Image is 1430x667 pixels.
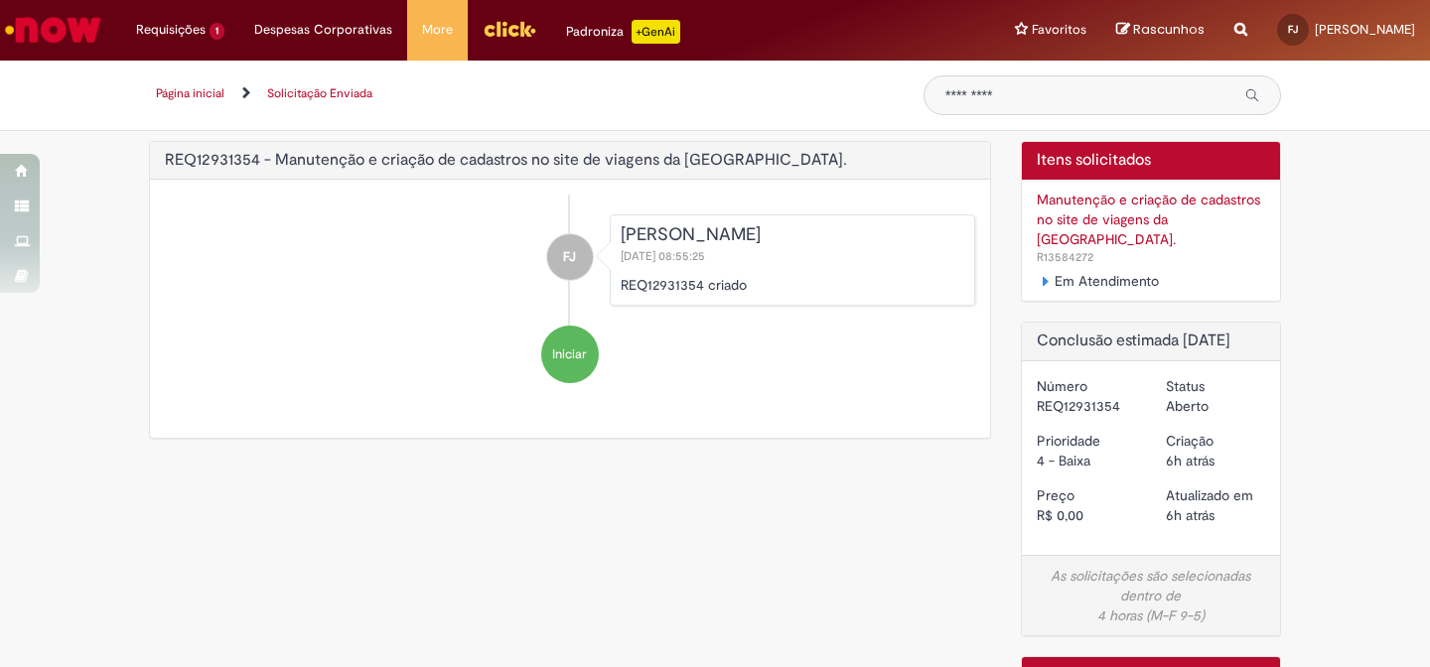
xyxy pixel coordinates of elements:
span: 6h atrás [1166,506,1215,524]
span: More [422,20,453,40]
a: Solicitação Enviada [267,85,372,101]
div: Aberto [1166,396,1265,416]
p: REQ12931354 criado [621,275,964,295]
label: Criação [1166,431,1214,451]
span: Requisições [136,20,206,40]
a: Rascunhos [1116,21,1205,40]
span: 6h atrás [1166,452,1215,469]
button: Em Atendimento Alternar a exibição do estado da fase para Cadastros - Site de Viagens [1037,271,1055,291]
span: Despesas Corporativas [254,20,392,40]
span: [DATE] 08:55:25 [621,248,709,264]
span: [PERSON_NAME] [1315,21,1415,38]
p: Em Atendimento [1055,271,1159,291]
div: Manutenção e criação de cadastros no site de viagens da [GEOGRAPHIC_DATA]. [1037,190,1266,249]
label: Número [1037,376,1087,396]
img: Expandir o estado da solicitação [1038,275,1054,287]
h2: Itens solicitados [1037,152,1266,170]
div: Felipe Fernandes Lulia Jacob [547,234,593,280]
a: Manutenção e criação de cadastros no site de viagens da [GEOGRAPHIC_DATA]. R13584272 [1037,190,1266,266]
span: 1 [210,23,224,40]
div: Padroniza [566,20,680,44]
a: Página inicial [156,85,224,101]
span: Rascunhos [1133,20,1205,39]
ul: Histórico de tíquete [165,195,975,403]
ul: Trilhas de página [149,75,894,112]
li: Felipe Fernandes Lulia Jacob [165,214,975,306]
time: 01/10/2025 08:55:25 [1166,506,1215,524]
label: Prioridade [1037,431,1100,451]
time: 01/10/2025 08:55:25 [1166,452,1215,469]
h2: Conclusão estimada [DATE] [1037,333,1266,350]
span: FJ [563,233,576,281]
span: Número [1037,249,1093,265]
label: Preço [1037,485,1074,505]
label: Atualizado em [1166,485,1253,505]
label: Status [1166,376,1205,396]
img: ServiceNow [2,10,104,50]
img: click_logo_yellow_360x200.png [483,14,536,44]
h2: REQ12931354 - Manutenção e criação de cadastros no site de viagens da Tour House. Histórico de tí... [165,152,847,170]
span: FJ [1288,23,1298,36]
div: REQ12931354 [1037,396,1136,416]
div: 01/10/2025 08:55:25 [1166,505,1265,525]
div: 4 - Baixa [1037,451,1136,470]
div: 01/10/2025 08:55:25 [1166,451,1265,470]
span: Iniciar [552,345,587,364]
div: As solicitações são selecionadas dentro de 4 horas (M-F 9-5) [1037,566,1266,625]
span: Favoritos [1032,20,1086,40]
div: [PERSON_NAME] [621,225,964,245]
p: +GenAi [632,20,680,44]
div: R$ 0,00 [1037,505,1136,525]
span: R13584272 [1037,249,1093,265]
